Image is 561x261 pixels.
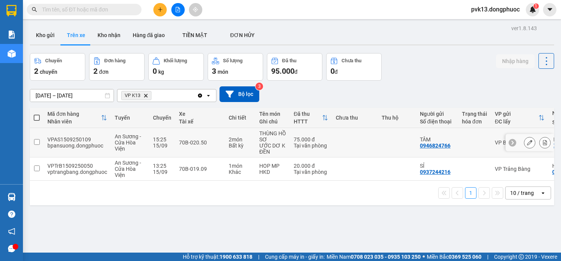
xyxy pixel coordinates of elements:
span: ⚪️ [423,255,425,258]
span: 2 [93,66,98,76]
div: HTTT [294,118,322,125]
div: 1 món [229,163,252,169]
div: Đã thu [282,58,296,63]
div: 15:25 [153,136,171,143]
button: file-add [171,3,185,16]
img: warehouse-icon [8,50,16,58]
div: 13:25 [153,163,171,169]
span: | [258,253,259,261]
div: Nhân viên [47,118,101,125]
th: Toggle SortBy [290,108,332,128]
sup: 1 [533,3,539,9]
button: Đơn hàng2đơn [89,53,145,81]
svg: open [205,92,211,99]
span: 2 [34,66,38,76]
svg: Clear all [197,92,203,99]
div: 15/09 [153,143,171,149]
input: Tìm tên, số ĐT hoặc mã đơn [42,5,132,14]
div: Chi tiết [229,115,252,121]
div: 20.000 đ [294,163,328,169]
div: Người gửi [420,111,454,117]
span: aim [193,7,198,12]
span: Miền Nam [327,253,421,261]
div: Đơn hàng [104,58,125,63]
div: Xe [179,111,221,117]
div: VPAS1509250109 [47,136,107,143]
span: Hỗ trợ kỹ thuật: [183,253,252,261]
div: ver 1.8.143 [511,24,537,32]
div: HOP MP [259,163,286,169]
span: 0 [330,66,335,76]
button: Số lượng3món [208,53,263,81]
button: Hàng đã giao [127,26,171,44]
span: 0 [153,66,157,76]
div: Đã thu [294,111,322,117]
div: Chưa thu [336,115,374,121]
th: Toggle SortBy [491,108,548,128]
div: VP Trảng Bàng [495,166,545,172]
div: ĐC lấy [495,118,538,125]
div: 70B-019.09 [179,166,221,172]
img: logo-vxr [7,5,16,16]
span: đ [294,69,298,75]
span: TIỀN MẶT [182,32,207,38]
div: VPTrB1509250050 [47,163,107,169]
button: Kho gửi [30,26,61,44]
div: Tại văn phòng [294,143,328,149]
div: Trạng thái [462,111,487,117]
img: warehouse-icon [8,193,16,201]
div: Sửa đơn hàng [524,137,535,148]
span: An Sương - Cửa Hòa Viện [115,160,141,178]
div: 15/09 [153,169,171,175]
div: Thu hộ [382,115,412,121]
button: Chuyến2chuyến [30,53,85,81]
div: Chuyến [45,58,62,63]
span: kg [158,69,164,75]
button: plus [153,3,167,16]
span: 3 [212,66,216,76]
span: ĐƠN HỦY [230,32,255,38]
svg: Delete [143,93,148,98]
span: VP K13 [125,92,140,99]
div: Số điện thoại [420,118,454,125]
input: Select a date range. [30,89,114,102]
div: Ghi chú [259,118,286,125]
button: aim [189,3,202,16]
button: 1 [465,187,476,199]
span: file-add [175,7,180,12]
div: Mã đơn hàng [47,111,101,117]
button: Đã thu95.000đ [267,53,322,81]
div: vptrangbang.dongphuoc [47,169,107,175]
div: 0946824766 [420,143,450,149]
div: Tài xế [179,118,221,125]
div: VP gửi [495,111,538,117]
span: 95.000 [271,66,294,76]
button: Bộ lọc [220,86,259,102]
span: pvk13.dongphuoc [465,5,526,14]
strong: 1900 633 818 [220,254,252,260]
button: Nhập hàng [496,54,535,68]
div: Tại văn phòng [294,169,328,175]
span: notification [8,228,15,235]
button: caret-down [543,3,556,16]
div: TÂM [420,136,454,143]
span: copyright [519,254,524,259]
button: Kho nhận [91,26,127,44]
span: message [8,245,15,252]
div: 2 món [229,136,252,143]
div: Bất kỳ [229,143,252,149]
span: VP K13, close by backspace [121,91,151,100]
img: solution-icon [8,31,16,39]
span: đ [335,69,338,75]
div: 70B-020.50 [179,139,221,146]
span: món [218,69,228,75]
div: 10 / trang [510,189,534,197]
span: chuyến [40,69,57,75]
strong: 0369 525 060 [449,254,481,260]
sup: 3 [255,83,263,90]
svg: open [540,190,546,196]
div: 75.000 đ [294,136,328,143]
div: Chưa thu [341,58,361,63]
div: bpansuong.dongphuoc [47,143,107,149]
strong: 0708 023 035 - 0935 103 250 [351,254,421,260]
